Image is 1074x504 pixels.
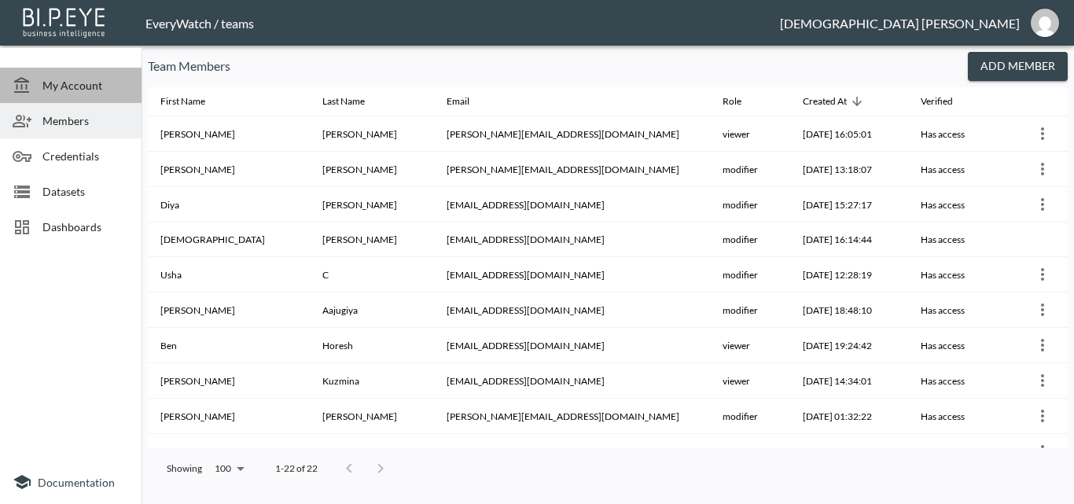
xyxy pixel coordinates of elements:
[447,92,469,111] div: Email
[1005,399,1068,434] th: {"type":{"isMobxInjector":true,"displayName":"inject(Object)","wrappedComponent":{"compare":null,...
[790,116,908,152] th: 2025-08-08, 16:05:01
[310,223,434,257] th: Palanisamy
[723,92,741,111] div: Role
[148,257,310,292] th: Usha
[434,152,710,187] th: adam@everywatch.com
[790,399,908,434] th: 2024-05-28, 01:32:22
[1030,403,1055,429] button: more
[322,92,385,111] span: Last Name
[1031,9,1059,37] img: b0851220ef7519462eebfaf84ab7640e
[710,328,790,363] th: viewer
[1005,292,1068,328] th: {"type":{"isMobxInjector":true,"displayName":"inject(Object)","wrappedComponent":{"compare":null,...
[790,363,908,399] th: 2024-07-22, 14:34:01
[1005,257,1068,292] th: {"type":{"isMobxInjector":true,"displayName":"inject(Object)","wrappedComponent":{"compare":null,...
[710,399,790,434] th: modifier
[710,292,790,328] th: modifier
[1005,363,1068,399] th: {"type":{"isMobxInjector":true,"displayName":"inject(Object)","wrappedComponent":{"compare":null,...
[790,152,908,187] th: 2025-07-31, 13:18:07
[310,152,434,187] th: Barr
[790,187,908,223] th: 2025-04-03, 15:27:17
[908,328,1005,363] th: Has access
[275,462,318,475] p: 1-22 of 22
[1030,368,1055,393] button: more
[148,363,310,399] th: Regina
[148,399,310,434] th: Mariano
[20,4,110,39] img: bipeye-logo
[1030,192,1055,217] button: more
[310,434,434,469] th: Sojitra
[1030,262,1055,287] button: more
[710,187,790,223] th: modifier
[167,462,202,475] p: Showing
[1005,328,1068,363] th: {"type":{"isMobxInjector":true,"displayName":"inject(Object)","wrappedComponent":{"compare":null,...
[790,223,908,257] th: 2025-04-02, 16:14:44
[322,92,365,111] div: Last Name
[160,92,205,111] div: First Name
[434,257,710,292] th: usha@everywatch.com
[145,16,780,31] div: EveryWatch / teams
[921,92,953,111] div: Verified
[1005,434,1068,469] th: {"type":{"isMobxInjector":true,"displayName":"inject(Object)","wrappedComponent":{"compare":null,...
[208,458,250,479] div: 100
[42,112,129,129] span: Members
[1005,223,1068,257] th: {"key":null,"ref":null,"props":{},"_owner":null}
[1030,121,1055,146] button: more
[908,399,1005,434] th: Has access
[968,52,1068,81] button: Add Member
[723,92,762,111] span: Role
[1030,439,1055,464] button: more
[790,434,908,469] th: 2024-05-15, 19:05:50
[148,187,310,223] th: Diya
[447,92,490,111] span: Email
[310,328,434,363] th: Horesh
[148,57,955,75] p: Team Members
[710,116,790,152] th: viewer
[1030,333,1055,358] button: more
[42,77,129,94] span: My Account
[803,92,847,111] div: Created At
[908,152,1005,187] th: Has access
[434,292,710,328] th: ravi@everywatch.com
[434,223,710,257] th: vishnu@everywatch.com
[790,328,908,363] th: 2024-12-16, 19:24:42
[148,152,310,187] th: Adam
[710,434,790,469] th: modifier
[710,257,790,292] th: modifier
[790,292,908,328] th: 2025-01-16, 18:48:10
[148,116,310,152] th: Janvi
[148,434,310,469] th: Dhara
[908,187,1005,223] th: Has access
[908,257,1005,292] th: Has access
[434,399,710,434] th: mariano@everywatch.com
[310,187,434,223] th: Sarvaiya
[908,434,1005,469] th: Has access
[434,328,710,363] th: ben@everywatch.com
[908,363,1005,399] th: Has access
[148,292,310,328] th: Ravi
[310,292,434,328] th: Aajugiya
[310,363,434,399] th: Kuzmina
[1020,4,1070,42] button: vishnu@everywatch.com
[434,434,710,469] th: dhara@everywatch.com
[908,116,1005,152] th: Has access
[780,16,1020,31] div: [DEMOGRAPHIC_DATA] [PERSON_NAME]
[803,92,867,111] span: Created At
[310,399,434,434] th: Gonzalez Sardi
[908,292,1005,328] th: Has access
[148,328,310,363] th: Ben
[921,92,973,111] span: Verified
[160,92,226,111] span: First Name
[434,187,710,223] th: diya@everywatch.com
[42,219,129,235] span: Dashboards
[710,363,790,399] th: viewer
[1030,156,1055,182] button: more
[38,476,115,489] span: Documentation
[148,223,310,257] th: Vishnu
[1005,187,1068,223] th: {"type":{"isMobxInjector":true,"displayName":"inject(Object)","wrappedComponent":{"compare":null,...
[1005,116,1068,152] th: {"type":{"isMobxInjector":true,"displayName":"inject(Object)","wrappedComponent":{"compare":null,...
[710,223,790,257] th: modifier
[310,116,434,152] th: Rupapara
[434,116,710,152] th: janvi@everywatch.com
[1030,297,1055,322] button: more
[42,183,129,200] span: Datasets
